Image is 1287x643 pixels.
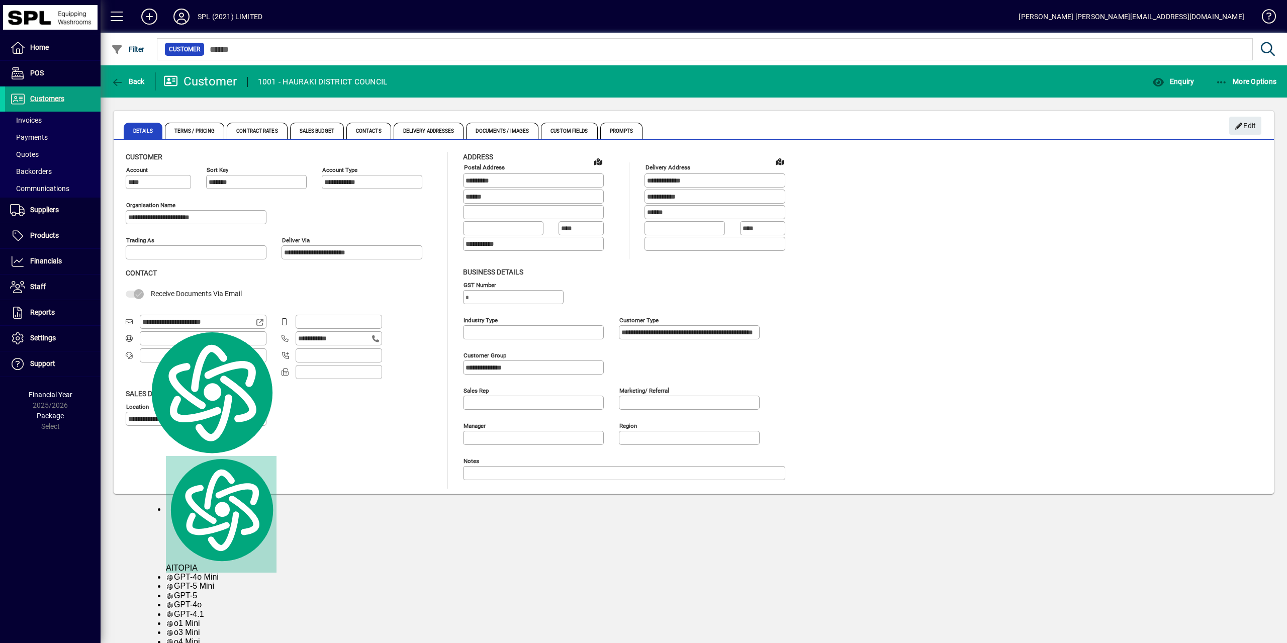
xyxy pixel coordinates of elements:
a: Home [5,35,101,60]
img: gpt-black.svg [166,574,174,582]
mat-label: Deliver via [282,237,310,244]
a: Financials [5,249,101,274]
button: Edit [1229,117,1261,135]
mat-label: Notes [464,457,479,464]
a: POS [5,61,101,86]
span: Suppliers [30,206,59,214]
a: Settings [5,326,101,351]
mat-label: Manager [464,422,486,429]
div: 1001 - HAURAKI DISTRICT COUNCIL [258,74,388,90]
app-page-header-button: Back [101,72,156,90]
img: gpt-black.svg [166,583,174,591]
mat-label: Customer group [464,351,506,358]
span: Sales defaults [126,390,180,398]
a: Payments [5,129,101,146]
span: Backorders [10,167,52,175]
span: Package [37,412,64,420]
a: View on map [590,153,606,169]
div: AITOPIA [166,456,277,573]
a: Knowledge Base [1254,2,1274,35]
span: Contacts [346,123,391,139]
div: [PERSON_NAME] [PERSON_NAME][EMAIL_ADDRESS][DOMAIN_NAME] [1019,9,1244,25]
mat-label: Account Type [322,166,357,173]
span: Support [30,359,55,368]
img: gpt-black.svg [166,601,174,609]
button: Add [133,8,165,26]
span: Quotes [10,150,39,158]
mat-label: Organisation name [126,202,175,209]
div: o1 Mini [166,619,277,628]
a: Reports [5,300,101,325]
a: Invoices [5,112,101,129]
span: Contract Rates [227,123,287,139]
span: Staff [30,283,46,291]
span: More Options [1216,77,1277,85]
span: Address [463,153,493,161]
img: logo.svg [146,329,277,456]
span: Back [111,77,145,85]
mat-label: Industry type [464,316,498,323]
span: Invoices [10,116,42,124]
span: Settings [30,334,56,342]
span: Details [124,123,162,139]
button: Enquiry [1150,72,1197,90]
img: gpt-black.svg [166,620,174,628]
span: Products [30,231,59,239]
mat-label: Trading as [126,237,154,244]
button: More Options [1213,72,1279,90]
span: Prompts [600,123,643,139]
span: Delivery Addresses [394,123,464,139]
button: Back [109,72,147,90]
button: Profile [165,8,198,26]
img: gpt-black.svg [166,629,174,637]
a: Suppliers [5,198,101,223]
span: Financials [30,257,62,265]
mat-label: GST Number [464,281,496,288]
span: Receive Documents Via Email [151,290,242,298]
mat-label: Sales rep [464,387,489,394]
img: logo.svg [166,456,277,564]
a: Staff [5,274,101,300]
div: Customer [163,73,237,89]
span: Customer [169,44,200,54]
span: Contact [126,269,157,277]
a: Communications [5,180,101,197]
span: Payments [10,133,48,141]
a: View on map [772,153,788,169]
mat-label: Region [619,422,637,429]
mat-label: Account [126,166,148,173]
span: Enquiry [1152,77,1194,85]
span: Terms / Pricing [165,123,225,139]
a: Products [5,223,101,248]
span: Business details [463,268,523,276]
span: Custom Fields [541,123,597,139]
span: Filter [111,45,145,53]
mat-label: Location [126,403,149,410]
img: gpt-black.svg [166,610,174,618]
span: POS [30,69,44,77]
button: Filter [109,40,147,58]
div: GPT-4o [166,600,277,609]
mat-label: Sort key [207,166,228,173]
div: GPT-5 Mini [166,582,277,591]
a: Quotes [5,146,101,163]
a: Backorders [5,163,101,180]
span: Edit [1235,118,1256,134]
div: GPT-4o Mini [166,573,277,582]
span: Communications [10,185,69,193]
mat-label: Customer type [619,316,659,323]
div: o3 Mini [166,628,277,637]
span: Customer [126,153,162,161]
span: Financial Year [29,391,72,399]
a: Support [5,351,101,377]
span: Documents / Images [466,123,538,139]
span: Customers [30,95,64,103]
span: Sales Budget [290,123,344,139]
div: GPT-4.1 [166,610,277,619]
img: gpt-black.svg [166,592,174,600]
mat-label: Marketing/ Referral [619,387,669,394]
div: SPL (2021) LIMITED [198,9,262,25]
div: GPT-5 [166,591,277,600]
span: Home [30,43,49,51]
span: Reports [30,308,55,316]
